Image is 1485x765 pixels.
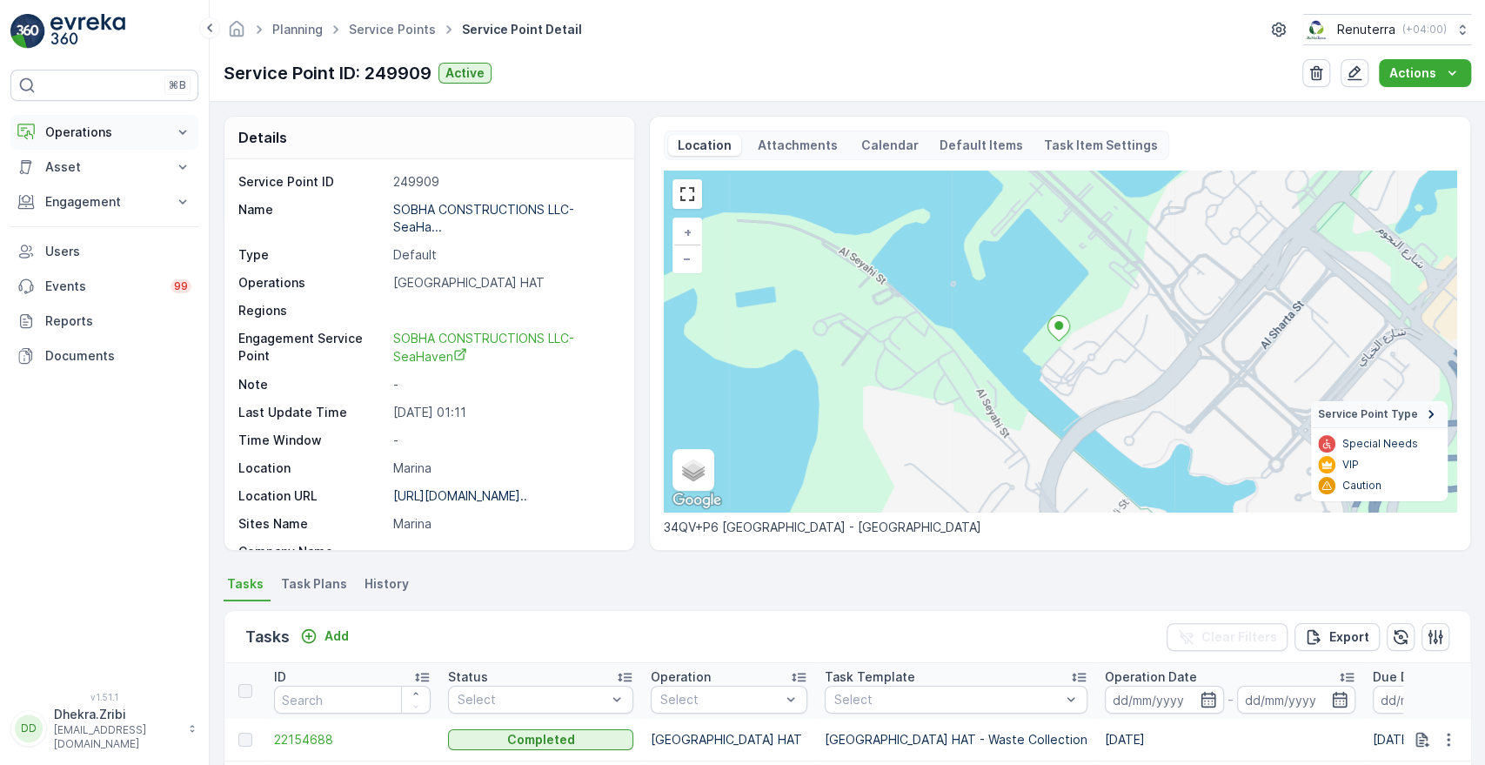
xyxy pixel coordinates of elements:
[365,575,409,593] span: History
[393,274,615,292] p: [GEOGRAPHIC_DATA] HAT
[45,193,164,211] p: Engagement
[10,706,198,751] button: DDDhekra.Zribi[EMAIL_ADDRESS][DOMAIN_NAME]
[281,575,347,593] span: Task Plans
[274,731,431,748] a: 22154688
[238,487,386,505] p: Location URL
[1379,59,1471,87] button: Actions
[10,234,198,269] a: Users
[238,376,386,393] p: Note
[674,245,700,272] a: Zoom Out
[238,173,386,191] p: Service Point ID
[10,269,198,304] a: Events99
[458,691,606,708] p: Select
[45,243,191,260] p: Users
[393,488,527,503] p: [URL][DOMAIN_NAME]..
[664,519,1456,536] p: 34QV+P6 [GEOGRAPHIC_DATA] - [GEOGRAPHIC_DATA]
[507,731,575,748] p: Completed
[861,137,919,154] p: Calendar
[393,246,615,264] p: Default
[50,14,125,49] img: logo_light-DOdMpM7g.png
[227,575,264,593] span: Tasks
[1318,407,1418,421] span: Service Point Type
[675,137,734,154] p: Location
[393,376,615,393] p: -
[293,626,356,647] button: Add
[10,339,198,373] a: Documents
[245,625,290,649] p: Tasks
[10,150,198,185] button: Asset
[448,729,633,750] button: Completed
[15,715,43,742] div: DD
[10,115,198,150] button: Operations
[238,733,252,747] div: Toggle Row Selected
[1237,686,1356,714] input: dd/mm/yyyy
[1337,21,1395,38] p: Renuterra
[1201,628,1277,646] p: Clear Filters
[1342,458,1359,472] p: VIP
[448,668,488,686] p: Status
[668,489,726,512] img: Google
[238,246,386,264] p: Type
[1402,23,1447,37] p: ( +04:00 )
[393,202,574,234] p: SOBHA CONSTRUCTIONS LLC-SeaHa...
[238,543,386,560] p: Company Name
[238,404,386,421] p: Last Update Time
[1389,64,1436,82] p: Actions
[1373,668,1429,686] p: Due Date
[1096,719,1364,761] td: [DATE]
[1342,437,1418,451] p: Special Needs
[349,22,436,37] a: Service Points
[274,686,431,714] input: Search
[324,627,349,645] p: Add
[272,22,323,37] a: Planning
[1303,20,1330,39] img: Screenshot_2024-07-26_at_13.33.01.png
[45,347,191,365] p: Documents
[825,731,1087,748] p: [GEOGRAPHIC_DATA] HAT - Waste Collection
[1105,668,1197,686] p: Operation Date
[10,185,198,219] button: Engagement
[54,706,179,723] p: Dhekra.Zribi
[651,731,807,748] p: [GEOGRAPHIC_DATA] HAT
[674,451,712,489] a: Layers
[393,331,574,364] span: SOBHA CONSTRUCTIONS LLC-SeaHaven
[238,127,287,148] p: Details
[238,432,386,449] p: Time Window
[1342,479,1381,493] p: Caution
[10,692,198,702] span: v 1.51.1
[10,14,45,49] img: logo
[684,225,692,239] span: +
[238,515,386,533] p: Sites Name
[668,489,726,512] a: Open this area in Google Maps (opens a new window)
[445,64,485,82] p: Active
[45,124,164,141] p: Operations
[825,668,915,686] p: Task Template
[393,330,615,366] a: SOBHA CONSTRUCTIONS LLC-SeaHaven
[393,515,615,533] p: Marina
[1329,628,1369,646] p: Export
[393,460,615,477] p: Marina
[683,251,692,265] span: −
[54,723,179,751] p: [EMAIL_ADDRESS][DOMAIN_NAME]
[1311,401,1448,428] summary: Service Point Type
[834,691,1060,708] p: Select
[1105,686,1224,714] input: dd/mm/yyyy
[674,219,700,245] a: Zoom In
[224,60,431,86] p: Service Point ID: 249909
[393,404,615,421] p: [DATE] 01:11
[1294,623,1380,651] button: Export
[238,330,386,366] p: Engagement Service Point
[174,279,188,293] p: 99
[238,460,386,477] p: Location
[393,543,615,560] p: -
[651,668,711,686] p: Operation
[238,302,386,319] p: Regions
[227,26,246,41] a: Homepage
[1167,623,1288,651] button: Clear Filters
[393,173,615,191] p: 249909
[45,278,160,295] p: Events
[45,312,191,330] p: Reports
[1227,689,1234,710] p: -
[755,137,840,154] p: Attachments
[1044,137,1158,154] p: Task Item Settings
